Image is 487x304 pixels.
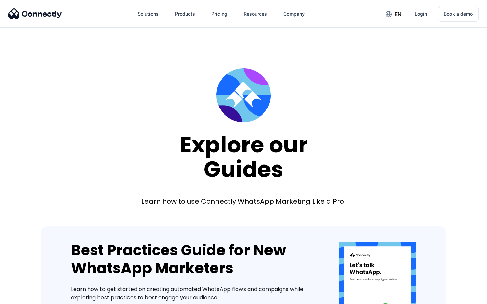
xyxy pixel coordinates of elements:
[7,292,41,302] aside: Language selected: English
[180,132,308,181] div: Explore our Guides
[211,9,227,19] div: Pricing
[141,197,346,206] div: Learn how to use Connectly WhatsApp Marketing Like a Pro!
[138,9,159,19] div: Solutions
[71,285,318,302] div: Learn how to get started on creating automated WhatsApp flows and campaigns while exploring best ...
[175,9,195,19] div: Products
[438,6,479,22] a: Book a demo
[71,242,318,277] div: Best Practices Guide for New WhatsApp Marketers
[415,9,427,19] div: Login
[206,6,233,22] a: Pricing
[8,8,62,19] img: Connectly Logo
[283,9,305,19] div: Company
[409,6,433,22] a: Login
[395,9,401,19] div: en
[14,292,41,302] ul: Language list
[243,9,267,19] div: Resources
